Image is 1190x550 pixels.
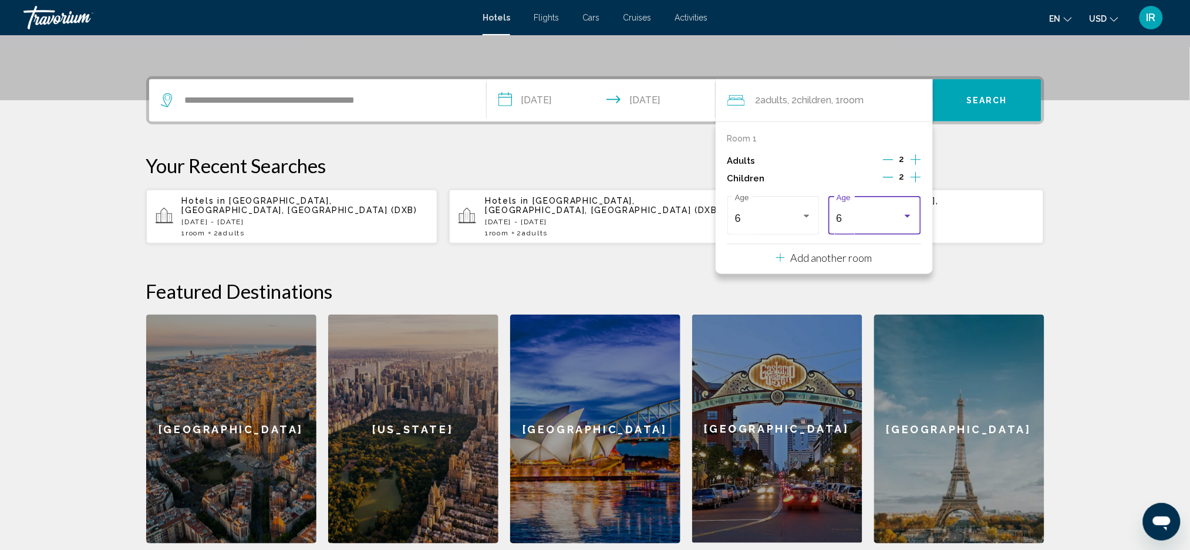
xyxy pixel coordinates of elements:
span: Hotels in [485,196,529,205]
h2: Featured Destinations [146,279,1044,303]
button: Increment adults [911,152,921,170]
a: Cars [582,13,599,22]
p: Children [727,174,765,184]
span: Room [489,229,509,237]
iframe: Button to launch messaging window [1143,503,1181,541]
span: USD [1090,14,1107,23]
span: Adults [761,95,788,106]
button: Decrement children [883,171,894,185]
a: Cruises [623,13,651,22]
button: Check-in date: Nov 21, 2025 Check-out date: Nov 28, 2025 [487,79,716,122]
button: Increment children [911,170,921,187]
button: Travelers: 2 adults, 2 children [716,79,933,122]
a: [US_STATE] [328,315,498,544]
span: 1 [182,229,205,237]
span: 2 [214,229,245,237]
button: User Menu [1136,5,1167,30]
span: 2 [756,92,788,109]
p: Add another room [791,251,872,264]
span: Room [841,95,864,106]
span: 2 [899,154,905,164]
a: [GEOGRAPHIC_DATA] [146,315,316,544]
p: [DATE] - [DATE] [182,218,429,226]
span: 6 [837,212,842,224]
span: IR [1147,12,1156,23]
button: Add another room [776,244,872,268]
p: [DATE] - [DATE] [485,218,731,226]
a: [GEOGRAPHIC_DATA] [510,315,680,544]
button: Decrement adults [883,154,894,168]
button: Search [933,79,1041,122]
span: Adults [219,229,245,237]
button: Hotels in [GEOGRAPHIC_DATA], [GEOGRAPHIC_DATA], [GEOGRAPHIC_DATA] (DXB)[DATE] - [DATE]1Room2Adults [146,189,438,244]
span: [GEOGRAPHIC_DATA], [GEOGRAPHIC_DATA], [GEOGRAPHIC_DATA] (DXB) [182,196,418,215]
a: [GEOGRAPHIC_DATA] [874,315,1044,544]
button: Hotels in [GEOGRAPHIC_DATA], [GEOGRAPHIC_DATA], [GEOGRAPHIC_DATA] (DXB)[DATE] - [DATE]1Room2Adults [449,189,741,244]
span: [GEOGRAPHIC_DATA], [GEOGRAPHIC_DATA], [GEOGRAPHIC_DATA] (DXB) [485,196,721,215]
span: 1 [485,229,508,237]
p: Room 1 [727,134,757,143]
button: Change currency [1090,10,1118,27]
span: , 2 [788,92,832,109]
a: Hotels [483,13,510,22]
span: Hotels in [182,196,226,205]
span: Search [966,96,1007,106]
div: Search widget [149,79,1041,122]
span: 2 [517,229,548,237]
p: Adults [727,156,756,166]
a: [GEOGRAPHIC_DATA] [692,315,862,544]
a: Activities [675,13,707,22]
span: Adults [522,229,548,237]
button: Change language [1050,10,1072,27]
span: Children [797,95,832,106]
div: [GEOGRAPHIC_DATA] [692,315,862,543]
span: 6 [735,212,741,224]
span: 2 [899,172,905,181]
a: Flights [534,13,559,22]
p: Your Recent Searches [146,154,1044,177]
a: Travorium [23,6,471,29]
span: Room [186,229,205,237]
span: , 1 [832,92,864,109]
span: en [1050,14,1061,23]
